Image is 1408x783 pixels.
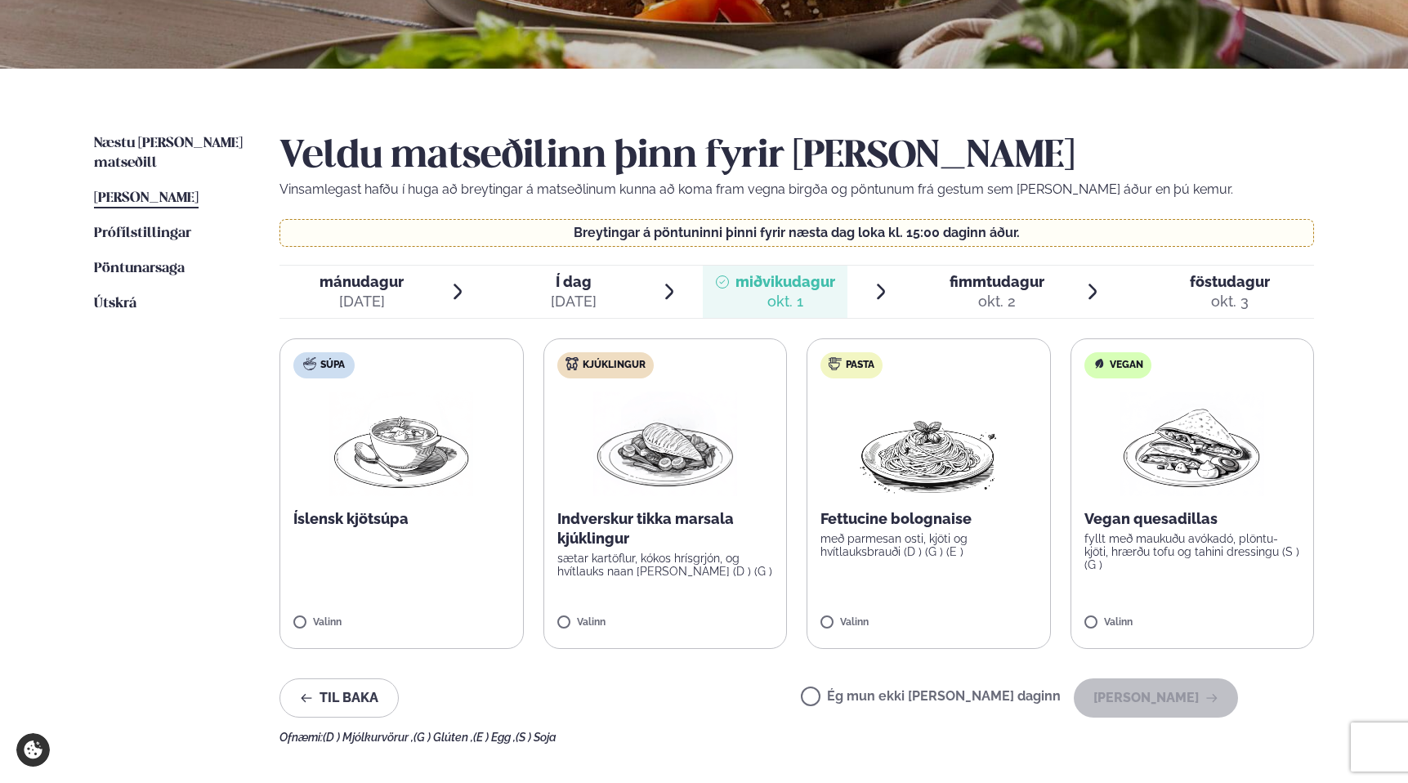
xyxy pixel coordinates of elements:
[1084,532,1301,571] p: fyllt með maukuðu avókadó, plöntu-kjöti, hrærðu tofu og tahini dressingu (S ) (G )
[94,294,136,314] a: Útskrá
[1084,509,1301,529] p: Vegan quesadillas
[94,136,243,170] span: Næstu [PERSON_NAME] matseðill
[557,552,774,578] p: sætar kartöflur, kókos hrísgrjón, og hvítlauks naan [PERSON_NAME] (D ) (G )
[94,226,191,240] span: Prófílstillingar
[950,292,1044,311] div: okt. 2
[94,189,199,208] a: [PERSON_NAME]
[551,272,597,292] span: Í dag
[583,359,646,372] span: Kjúklingur
[516,731,556,744] span: (S ) Soja
[735,292,835,311] div: okt. 1
[557,509,774,548] p: Indverskur tikka marsala kjúklingur
[829,357,842,370] img: pasta.svg
[593,391,737,496] img: Chicken-breast.png
[94,262,185,275] span: Pöntunarsaga
[94,224,191,244] a: Prófílstillingar
[413,731,473,744] span: (G ) Glúten ,
[303,357,316,370] img: soup.svg
[323,731,413,744] span: (D ) Mjólkurvörur ,
[846,359,874,372] span: Pasta
[297,226,1298,239] p: Breytingar á pöntuninni þinni fyrir næsta dag loka kl. 15:00 daginn áður.
[329,391,473,496] img: Soup.png
[1120,391,1264,496] img: Quesadilla.png
[279,180,1314,199] p: Vinsamlegast hafðu í huga að breytingar á matseðlinum kunna að koma fram vegna birgða og pöntunum...
[94,134,247,173] a: Næstu [PERSON_NAME] matseðill
[1093,357,1106,370] img: Vegan.svg
[1190,292,1270,311] div: okt. 3
[293,509,510,529] p: Íslensk kjötsúpa
[320,359,345,372] span: Súpa
[856,391,1000,496] img: Spagetti.png
[94,259,185,279] a: Pöntunarsaga
[320,292,404,311] div: [DATE]
[16,733,50,767] a: Cookie settings
[473,731,516,744] span: (E ) Egg ,
[1074,678,1238,718] button: [PERSON_NAME]
[279,678,399,718] button: Til baka
[279,731,1314,744] div: Ofnæmi:
[950,273,1044,290] span: fimmtudagur
[820,532,1037,558] p: með parmesan osti, kjöti og hvítlauksbrauði (D ) (G ) (E )
[279,134,1314,180] h2: Veldu matseðilinn þinn fyrir [PERSON_NAME]
[551,292,597,311] div: [DATE]
[820,509,1037,529] p: Fettucine bolognaise
[94,297,136,311] span: Útskrá
[565,357,579,370] img: chicken.svg
[320,273,404,290] span: mánudagur
[1110,359,1143,372] span: Vegan
[94,191,199,205] span: [PERSON_NAME]
[735,273,835,290] span: miðvikudagur
[1190,273,1270,290] span: föstudagur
